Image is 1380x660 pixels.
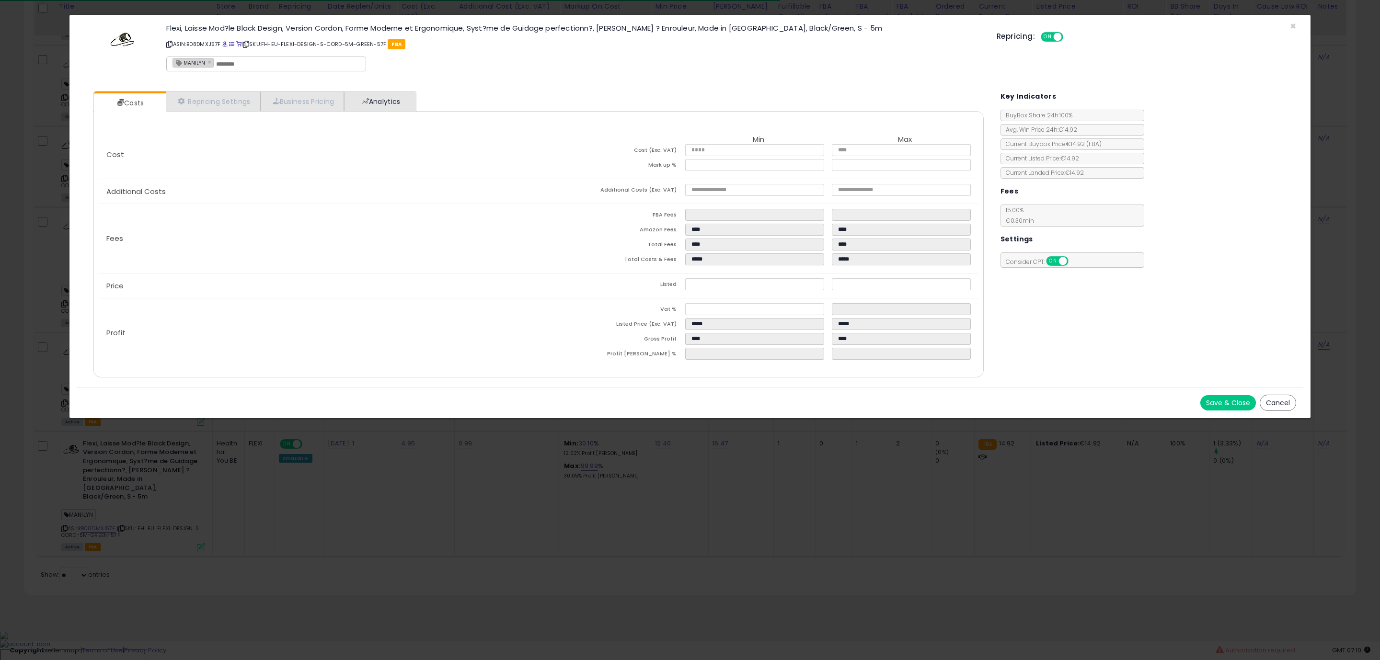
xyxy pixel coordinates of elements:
th: Max [832,136,978,144]
td: Total Fees [539,239,685,253]
button: Cancel [1260,395,1296,411]
a: × [207,57,213,66]
h3: Flexi, Laisse Mod?le Black Design, Version Cordon, Forme Moderne et Ergonomique, Syst?me de Guida... [166,24,982,32]
span: Avg. Win Price 24h: €14.92 [1001,125,1077,134]
span: 15.00 % [1001,206,1034,225]
p: Profit [99,329,539,337]
th: Min [685,136,832,144]
td: Listed Price (Exc. VAT) [539,318,685,333]
td: Additional Costs (Exc. VAT) [539,184,685,199]
a: Costs [94,93,165,113]
a: Your listing only [236,40,241,48]
span: Consider CPT: [1001,258,1081,266]
span: €0.30 min [1001,216,1034,225]
span: ( FBA ) [1086,140,1102,148]
p: Additional Costs [99,188,539,195]
span: Current Listed Price: €14.92 [1001,154,1079,162]
button: Save & Close [1200,395,1256,410]
td: Vat % [539,303,685,318]
td: Gross Profit [539,333,685,348]
span: €14.92 [1066,140,1102,148]
a: Analytics [344,91,415,111]
span: ON [1042,33,1054,41]
p: ASIN: B08DMXJ57F | SKU: FH-EU-FLEXI-DESIGN-S-CORD-5M-GREEN-57F [166,36,982,52]
a: Repricing Settings [166,91,261,111]
h5: Settings [1000,233,1033,245]
td: Mark up % [539,159,685,174]
p: Cost [99,151,539,159]
span: OFF [1067,257,1082,265]
span: ON [1047,257,1059,265]
h5: Key Indicators [1000,91,1057,102]
a: Business Pricing [261,91,345,111]
p: Price [99,282,539,290]
td: Profit [PERSON_NAME] % [539,348,685,363]
span: Current Buybox Price: [1001,140,1102,148]
td: Cost (Exc. VAT) [539,144,685,159]
h5: Repricing: [997,33,1035,40]
h5: Fees [1000,185,1019,197]
span: × [1290,19,1296,33]
p: Fees [99,235,539,242]
img: 31tDa3pXJJL._SL60_.jpg [107,24,136,53]
span: OFF [1062,33,1077,41]
span: Current Landed Price: €14.92 [1001,169,1084,177]
td: Amazon Fees [539,224,685,239]
span: MANILYN [173,58,205,67]
td: FBA Fees [539,209,685,224]
span: BuyBox Share 24h: 100% [1001,111,1072,119]
a: BuyBox page [222,40,228,48]
td: Total Costs & Fees [539,253,685,268]
td: Listed [539,278,685,293]
span: FBA [388,39,405,49]
a: All offer listings [229,40,234,48]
